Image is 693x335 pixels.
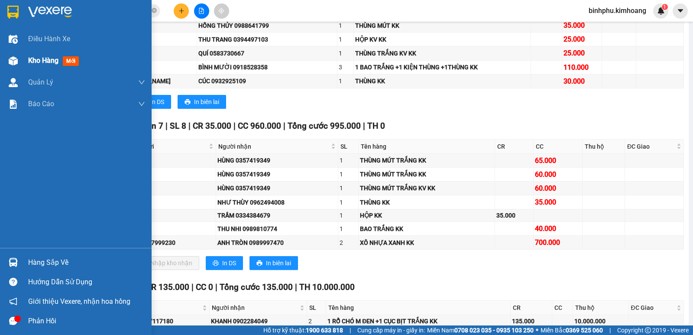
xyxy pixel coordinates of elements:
div: THÙNG KK [355,76,529,86]
button: aim [214,3,229,19]
span: question-circle [9,278,17,286]
span: close-circle [152,8,157,13]
div: 1 [340,183,357,193]
span: notification [9,297,17,306]
div: CHÂU 0377117180 [121,316,208,326]
span: | [188,121,191,131]
div: CHỊ [PERSON_NAME] [113,76,195,86]
span: NGÀ [99,17,113,25]
span: Điều hành xe [28,33,70,44]
button: caret-down [673,3,688,19]
div: THÙNG KK [360,198,493,207]
span: TH 10.000.000 [299,282,355,292]
div: BẢO [113,35,195,44]
div: 25.000 [563,34,600,45]
p: NHẬN: [3,29,126,46]
span: | [295,282,297,292]
div: 65.000 [535,155,581,166]
div: BAO TRẮNG KK [360,224,493,234]
span: down [138,101,145,107]
span: Kho hàng [28,56,58,65]
div: 35.000 [535,197,581,208]
span: plus [178,8,185,14]
span: | [233,121,236,131]
div: THÙNG TRẮNG KV KK [355,49,529,58]
div: XÔ NHỰA XANH KK [360,238,493,247]
span: ĐC Giao [631,303,675,312]
div: 35.000 [496,211,532,220]
div: 60.000 [535,183,581,194]
button: file-add [194,3,209,19]
span: In DS [222,258,236,268]
span: | [283,121,285,131]
div: HÙNG 0357419349 [217,169,337,179]
span: Giới thiệu Vexere, nhận hoa hồng [28,296,130,307]
div: 1 [339,49,352,58]
button: printerIn DS [134,95,171,109]
strong: 1900 633 818 [306,327,343,334]
span: 0907666045 - [3,47,62,55]
div: 1 [340,211,357,220]
span: Người gửi [122,303,201,312]
div: HỒNG THỦY 0988641799 [198,21,336,30]
span: binhphu.kimhoang [582,5,653,16]
span: CC 0 [196,282,213,292]
div: 40.000 [535,223,581,234]
button: printerIn DS [206,256,243,270]
span: | [191,282,194,292]
div: 2 [308,316,324,326]
span: ⚪️ [536,328,538,332]
img: solution-icon [9,100,18,109]
th: CR [511,301,552,315]
th: CR [495,140,534,154]
div: THÙNG MÚT TRẮNG KV KK [360,183,493,193]
button: printerIn biên lai [178,95,226,109]
div: 3 [339,62,352,72]
span: CR 35.000 [193,121,231,131]
span: K BAO HƯ [23,56,55,65]
img: logo-vxr [7,6,19,19]
img: warehouse-icon [9,35,18,44]
div: THÙNG MÚT TRẮNG KK [360,169,493,179]
div: BÌNH MƯỜI 0918528358 [198,62,336,72]
span: | [215,282,217,292]
th: CC [534,140,583,154]
span: In DS [150,97,164,107]
span: Tổng cước 135.000 [220,282,293,292]
span: printer [185,99,191,106]
th: Tên hàng [359,140,495,154]
span: Miền Nam [427,325,534,335]
span: | [363,121,365,131]
div: 135.000 [512,316,551,326]
div: CÚC 0932925109 [198,76,336,86]
div: UYÊN [126,198,214,207]
div: HỘP KV KK [355,35,529,44]
span: | [609,325,611,335]
th: Thu hộ [583,140,625,154]
strong: 0708 023 035 - 0935 103 250 [454,327,534,334]
span: CC 960.000 [238,121,281,131]
span: Hỗ trợ kỹ thuật: [263,325,343,335]
span: 1 [663,4,666,10]
span: printer [256,260,262,267]
span: down [138,79,145,86]
div: 1 [339,76,352,86]
img: icon-new-feature [657,7,665,15]
span: CR 135.000 [146,282,189,292]
div: 35.000 [563,20,600,31]
span: VP [PERSON_NAME] ([GEOGRAPHIC_DATA]) [3,29,87,46]
span: In biên lai [194,97,219,107]
strong: 0369 525 060 [566,327,603,334]
span: VP [GEOGRAPHIC_DATA] - [18,17,113,25]
span: BÍNH [46,47,62,55]
div: 2 [340,238,357,247]
span: copyright [645,327,651,333]
button: printerIn biên lai [249,256,298,270]
div: 25.000 [563,48,600,59]
span: close-circle [152,7,157,15]
div: THU TRANG 0394497103 [198,35,336,44]
span: | [165,121,168,131]
div: NHƯ THÙY 0962494008 [217,198,337,207]
span: | [350,325,351,335]
button: plus [174,3,189,19]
